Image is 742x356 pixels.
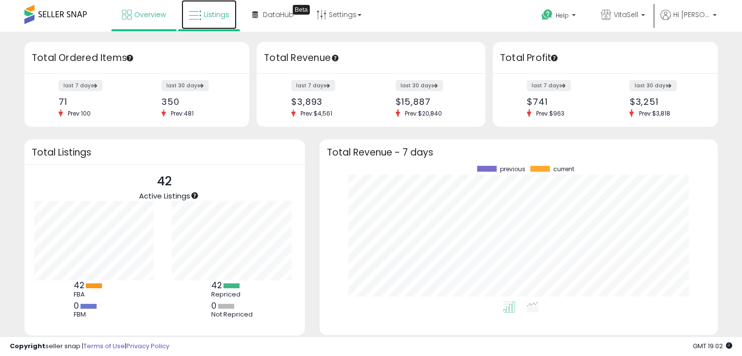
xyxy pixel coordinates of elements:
span: VitaSell [614,10,638,20]
div: Tooltip anchor [331,54,340,62]
p: 42 [139,172,190,191]
div: Tooltip anchor [125,54,134,62]
div: $3,893 [291,97,364,107]
div: 71 [59,97,129,107]
h3: Total Ordered Items [32,51,242,65]
label: last 7 days [291,80,335,91]
a: Terms of Use [83,341,125,351]
h3: Total Listings [32,149,298,156]
a: Help [534,1,585,32]
h3: Total Revenue - 7 days [327,149,710,156]
b: 0 [211,300,217,312]
span: Prev: $963 [531,109,569,118]
b: 42 [74,279,84,291]
b: 42 [211,279,222,291]
a: Privacy Policy [126,341,169,351]
div: $3,251 [629,97,700,107]
div: $741 [527,97,598,107]
span: Overview [134,10,166,20]
div: Repriced [211,291,255,298]
label: last 30 days [161,80,209,91]
span: DataHub [263,10,294,20]
h3: Total Revenue [264,51,478,65]
span: Prev: 100 [63,109,96,118]
span: Prev: $4,561 [296,109,337,118]
span: Prev: 481 [166,109,199,118]
label: last 30 days [396,80,443,91]
label: last 30 days [629,80,677,91]
span: Prev: $20,840 [400,109,447,118]
div: FBA [74,291,118,298]
div: 350 [161,97,232,107]
div: Not Repriced [211,311,255,318]
div: Tooltip anchor [293,5,310,15]
h3: Total Profit [500,51,710,65]
span: Prev: $3,818 [634,109,675,118]
div: Tooltip anchor [190,191,199,200]
a: Hi [PERSON_NAME] [661,10,717,32]
span: Active Listings [139,191,190,201]
i: Get Help [541,9,553,21]
div: Tooltip anchor [550,54,559,62]
label: last 7 days [527,80,571,91]
span: current [553,166,574,173]
div: $15,887 [396,97,468,107]
span: 2025-08-15 19:02 GMT [693,341,732,351]
span: Help [556,11,569,20]
div: FBM [74,311,118,318]
span: previous [500,166,525,173]
span: Listings [204,10,229,20]
div: seller snap | | [10,342,169,351]
label: last 7 days [59,80,102,91]
b: 0 [74,300,79,312]
strong: Copyright [10,341,45,351]
span: Hi [PERSON_NAME] [673,10,710,20]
